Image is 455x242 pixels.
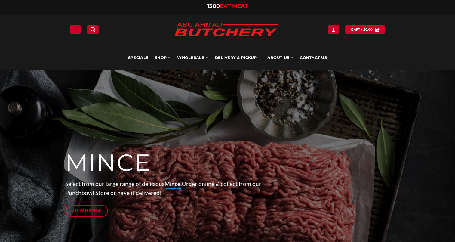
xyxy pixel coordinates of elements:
[267,45,293,70] a: About Us
[215,45,261,70] a: Delivery & Pickup
[155,45,171,70] a: SHOP
[70,25,81,34] a: Menu
[345,25,385,34] a: View cart
[351,27,373,32] span: Cart /
[207,3,248,9] a: 1300EAT MEAT
[177,45,208,70] a: Wholesale
[363,27,373,31] bdi: 0.00
[65,205,108,217] a: View Range
[164,180,182,187] strong: Mince.
[169,19,283,42] img: Abu Ahmad Butchery
[363,27,365,32] span: $
[65,180,261,197] span: Select from our large range of delicious Order online & collect from our Punchbowl Store or have ...
[207,3,220,9] span: 1300
[300,45,327,70] a: Contact Us
[87,25,99,34] a: Search
[328,25,339,34] a: Login
[65,148,151,177] span: MINCE
[128,45,148,70] a: Specials
[220,3,248,9] span: EAT MEAT
[71,207,102,214] span: View Range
